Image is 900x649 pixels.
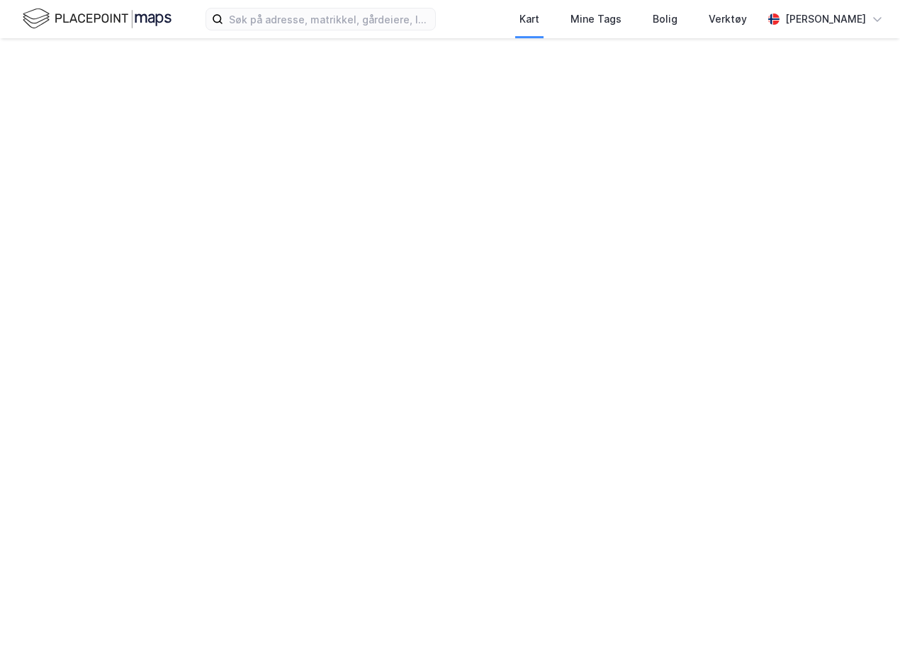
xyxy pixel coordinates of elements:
[785,11,866,28] div: [PERSON_NAME]
[223,9,435,30] input: Søk på adresse, matrikkel, gårdeiere, leietakere eller personer
[23,6,171,31] img: logo.f888ab2527a4732fd821a326f86c7f29.svg
[570,11,621,28] div: Mine Tags
[653,11,677,28] div: Bolig
[829,581,900,649] div: Kontrollprogram for chat
[519,11,539,28] div: Kart
[829,581,900,649] iframe: Chat Widget
[709,11,747,28] div: Verktøy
